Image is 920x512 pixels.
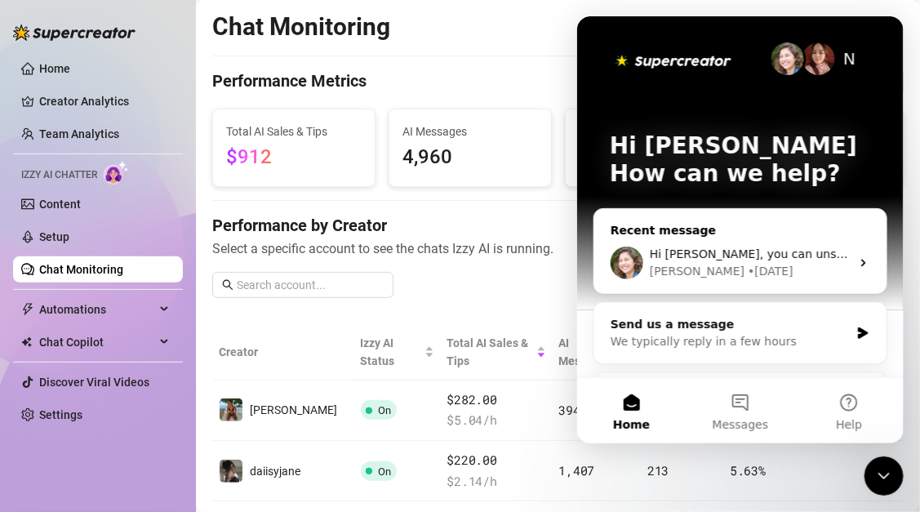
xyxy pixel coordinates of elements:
[109,362,217,427] button: Messages
[104,161,129,185] img: AI Chatter
[136,403,192,414] span: Messages
[39,127,119,140] a: Team Analytics
[559,334,622,370] span: AI Messages
[379,465,392,478] span: On
[226,145,272,168] span: $912
[39,263,123,276] a: Chat Monitoring
[647,462,669,479] span: 213
[212,69,367,96] h4: Performance Metrics
[212,214,904,237] h4: Performance by Creator
[39,376,149,389] a: Discover Viral Videos
[259,403,285,414] span: Help
[36,403,73,414] span: Home
[441,324,553,381] th: Total AI Sales & Tips
[447,411,546,430] span: $ 5.04 /h
[220,460,242,483] img: daiisyjane
[237,276,384,294] input: Search account...
[73,247,167,264] div: [PERSON_NAME]
[447,334,533,370] span: Total AI Sales & Tips
[730,462,766,479] span: 5.63 %
[848,465,860,477] span: right
[39,230,69,243] a: Setup
[559,402,580,418] span: 394
[21,167,97,183] span: Izzy AI Chatter
[250,403,337,416] span: [PERSON_NAME]
[13,24,136,41] img: logo-BBDzfeDw.svg
[447,472,546,492] span: $ 2.14 /h
[218,362,327,427] button: Help
[33,317,273,334] div: We typically reply in a few hours
[447,451,546,470] span: $220.00
[379,404,392,416] span: On
[212,11,390,42] h2: Chat Monitoring
[39,88,170,114] a: Creator Analytics
[21,303,34,316] span: thunderbolt
[402,122,538,140] span: AI Messages
[33,300,273,317] div: Send us a message
[39,198,81,211] a: Content
[73,231,815,244] span: Hi [PERSON_NAME], you can unsend Mass Messages by going to Statistics > Messages > Mass Messages,...
[39,296,155,323] span: Automations
[864,456,904,496] iframe: Intercom live chat
[212,324,354,381] th: Creator
[222,279,233,291] span: search
[553,324,642,381] th: AI Messages
[220,398,242,421] img: Libby
[16,286,310,348] div: Send us a messageWe typically reply in a few hours
[39,329,155,355] span: Chat Copilot
[559,462,595,479] span: 1,407
[402,142,538,173] span: 4,960
[577,16,904,443] iframe: Intercom live chat
[354,324,441,381] th: Izzy AI Status
[39,62,70,75] a: Home
[212,238,904,259] span: Select a specific account to see the chats Izzy AI is running.
[361,334,421,370] span: Izzy AI Status
[447,390,546,410] span: $282.00
[21,336,32,348] img: Chat Copilot
[171,247,216,264] div: • [DATE]
[250,465,300,478] span: daiisyjane
[226,122,362,140] span: Total AI Sales & Tips
[39,408,82,421] a: Settings
[841,458,867,484] button: right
